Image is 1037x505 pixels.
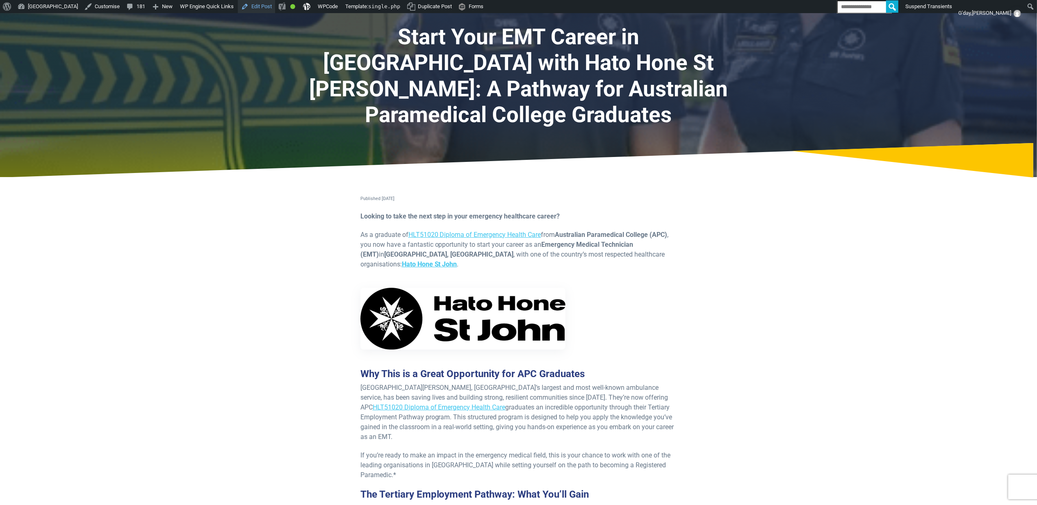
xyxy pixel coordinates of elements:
[972,10,1011,16] span: [PERSON_NAME]
[360,450,677,480] p: If you’re ready to make an impact in the emergency medical field, this is your chance to work wit...
[360,230,677,269] p: As a graduate of from , you now have a fantastic opportunity to start your career as an in , with...
[360,489,677,500] h3: The Tertiary Employment Pathway: What You’ll Gain
[307,24,730,128] h1: Start Your EMT Career in [GEOGRAPHIC_DATA] with Hato Hone St [PERSON_NAME]: A Pathway for Austral...
[360,368,677,380] h3: Why This is a Great Opportunity for APC Graduates
[402,260,457,268] a: Hato Hone St John
[360,241,634,258] strong: Emergency Medical Technician (EMT)
[373,403,506,411] a: HLT51020 Diploma of Emergency Health Care
[555,231,668,239] strong: Australian Paramedical College (APC)
[290,4,295,9] div: Good
[368,3,400,9] span: single.php
[408,231,541,239] a: HLT51020 Diploma of Emergency Health Care
[360,212,560,220] strong: Looking to take the next step in your emergency healthcare career?
[360,383,677,442] p: [GEOGRAPHIC_DATA][PERSON_NAME], [GEOGRAPHIC_DATA]’s largest and most well-known ambulance service...
[360,196,394,201] span: Published [DATE]
[384,250,514,258] strong: [GEOGRAPHIC_DATA], [GEOGRAPHIC_DATA]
